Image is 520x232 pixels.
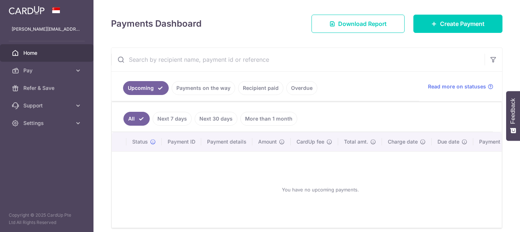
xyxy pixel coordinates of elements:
[162,132,201,151] th: Payment ID
[195,112,237,126] a: Next 30 days
[286,81,317,95] a: Overdue
[121,157,520,222] div: You have no upcoming payments.
[344,138,368,145] span: Total amt.
[153,112,192,126] a: Next 7 days
[413,15,502,33] a: Create Payment
[506,91,520,141] button: Feedback - Show survey
[9,6,45,15] img: CardUp
[23,119,72,127] span: Settings
[428,83,493,90] a: Read more on statuses
[123,81,169,95] a: Upcoming
[440,19,485,28] span: Create Payment
[111,17,202,30] h4: Payments Dashboard
[240,112,297,126] a: More than 1 month
[23,67,72,74] span: Pay
[428,83,486,90] span: Read more on statuses
[258,138,277,145] span: Amount
[297,138,324,145] span: CardUp fee
[23,49,72,57] span: Home
[23,84,72,92] span: Refer & Save
[23,102,72,109] span: Support
[201,132,252,151] th: Payment details
[510,98,516,124] span: Feedback
[311,15,405,33] a: Download Report
[437,138,459,145] span: Due date
[388,138,418,145] span: Charge date
[132,138,148,145] span: Status
[111,48,485,71] input: Search by recipient name, payment id or reference
[238,81,283,95] a: Recipient paid
[123,112,150,126] a: All
[172,81,235,95] a: Payments on the way
[12,26,82,33] p: [PERSON_NAME][EMAIL_ADDRESS][DOMAIN_NAME]
[338,19,387,28] span: Download Report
